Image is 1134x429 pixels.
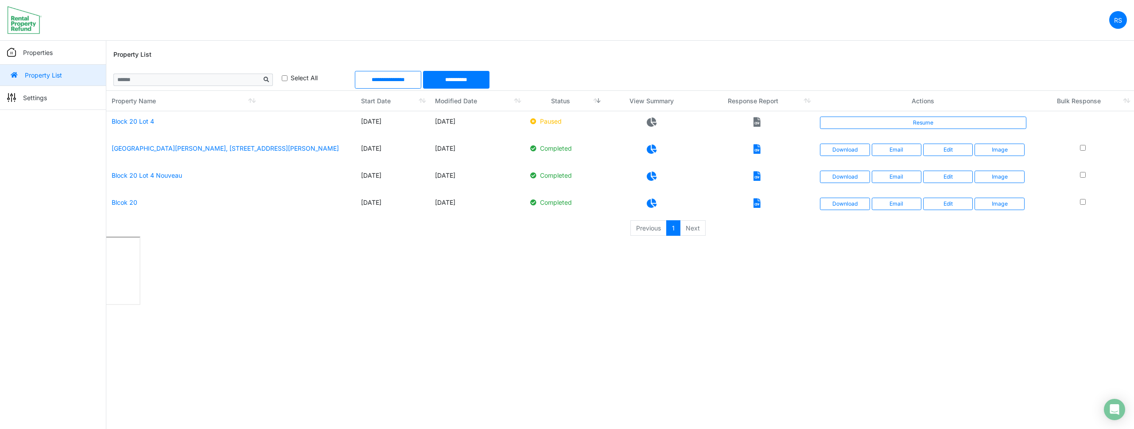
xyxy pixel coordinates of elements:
[23,93,47,102] p: Settings
[7,6,42,34] img: spp logo
[112,172,182,179] a: Block 20 Lot 4 Nouveau
[291,73,318,82] label: Select All
[430,138,525,165] td: [DATE]
[666,220,680,236] a: 1
[530,171,599,180] p: Completed
[112,199,137,206] a: Blcok 20
[1104,399,1125,420] div: Open Intercom Messenger
[112,144,339,152] a: [GEOGRAPHIC_DATA][PERSON_NAME], [STREET_ADDRESS][PERSON_NAME]
[430,111,525,138] td: [DATE]
[923,144,973,156] a: Edit
[356,165,430,192] td: [DATE]
[525,91,604,111] th: Status: activate to sort column ascending
[975,171,1024,183] button: Image
[923,198,973,210] a: Edit
[430,165,525,192] td: [DATE]
[820,171,870,183] a: Download
[530,144,599,153] p: Completed
[872,144,921,156] button: Email
[975,198,1024,210] button: Image
[872,198,921,210] button: Email
[820,144,870,156] a: Download
[430,192,525,219] td: [DATE]
[23,48,53,57] p: Properties
[604,91,699,111] th: View Summary
[820,198,870,210] a: Download
[106,91,356,111] th: Property Name: activate to sort column ascending
[975,144,1024,156] button: Image
[1109,11,1127,29] a: RS
[112,117,154,125] a: Block 20 Lot 4
[356,192,430,219] td: [DATE]
[923,171,973,183] a: Edit
[113,74,260,86] input: Sizing example input
[1032,91,1134,111] th: Bulk Response: activate to sort column ascending
[430,91,525,111] th: Modified Date: activate to sort column ascending
[699,91,815,111] th: Response Report: activate to sort column ascending
[356,138,430,165] td: [DATE]
[356,111,430,138] td: [DATE]
[356,91,430,111] th: Start Date: activate to sort column ascending
[1114,16,1122,25] p: RS
[820,117,1026,129] a: Resume
[815,91,1032,111] th: Actions
[7,48,16,57] img: sidemenu_properties.png
[530,117,599,126] p: Paused
[113,51,151,58] h6: Property List
[530,198,599,207] p: Completed
[872,171,921,183] button: Email
[7,93,16,102] img: sidemenu_settings.png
